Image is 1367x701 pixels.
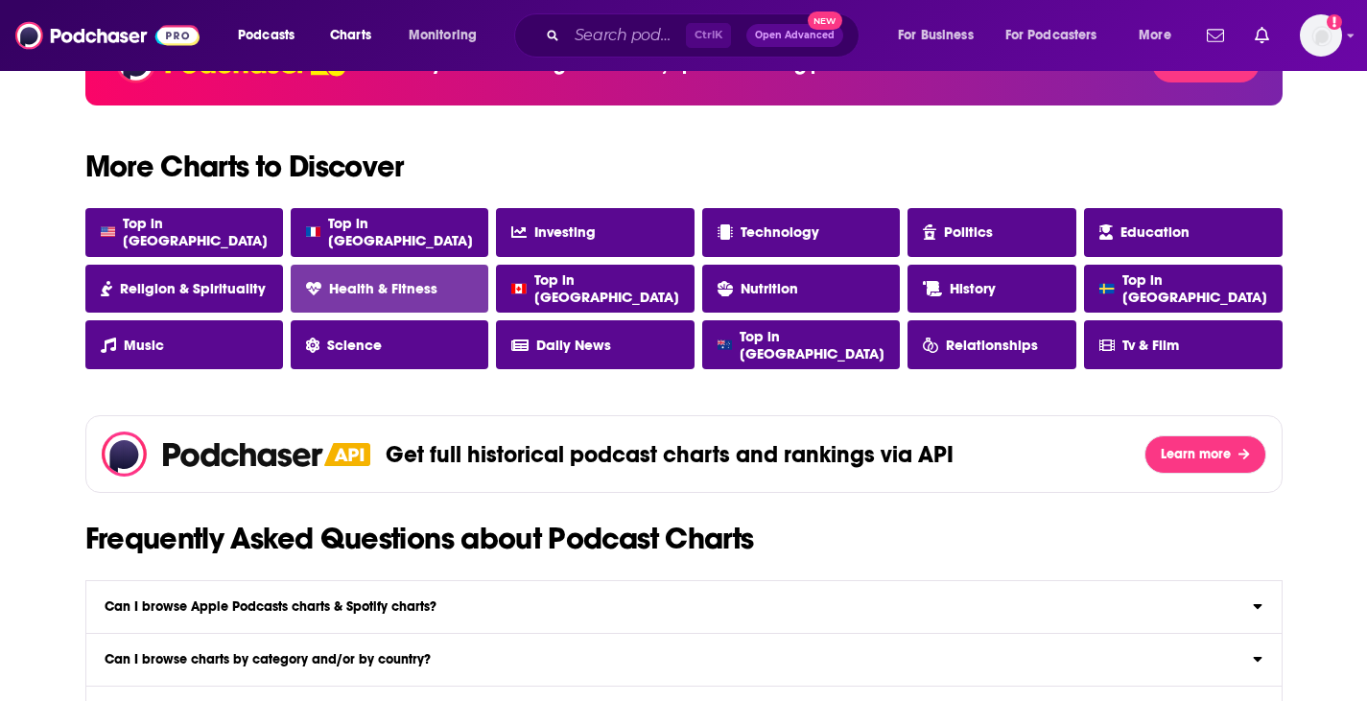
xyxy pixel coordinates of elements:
div: Search podcasts, credits, & more... [532,13,878,58]
a: Charts [318,20,383,51]
span: Nutrition [741,280,798,297]
a: Health & Fitness [291,265,488,314]
span: Investing [534,223,596,241]
img: User Profile [1300,14,1342,57]
button: Learn more [1144,435,1265,474]
a: Daily News [496,320,694,369]
a: History [907,265,1076,314]
a: Music [85,320,283,369]
span: Podcasts [238,22,295,49]
span: Education [1120,223,1190,241]
h3: Can I browse charts by category and/or by country? [105,653,431,666]
span: Daily News [536,337,611,354]
input: Search podcasts, credits, & more... [567,20,686,51]
button: open menu [1125,20,1195,51]
span: New [808,12,842,30]
span: Technology [741,223,819,241]
a: Relationships [907,320,1076,369]
a: Technology [702,208,900,257]
span: Ctrl K [686,23,731,48]
span: Relationships [946,337,1038,354]
span: Politics [944,223,993,241]
h3: Can I browse Apple Podcasts charts & Spotify charts? [105,600,436,614]
a: Politics [907,208,1076,257]
button: open menu [395,20,502,51]
a: Top in [GEOGRAPHIC_DATA] [291,208,488,257]
span: Charts [330,22,371,49]
a: Nutrition [702,265,900,314]
span: Science [327,337,382,354]
a: Top in [GEOGRAPHIC_DATA] [85,208,283,257]
a: Top in [GEOGRAPHIC_DATA] [496,265,694,314]
img: Podchaser API banner [324,443,370,466]
a: Show notifications dropdown [1199,19,1232,52]
span: Religion & Spirituality [120,280,266,297]
span: Learn more [1161,446,1231,462]
span: More [1139,22,1171,49]
span: Tv & Film [1122,337,1179,354]
a: Religion & Spirituality [85,265,283,314]
a: Top in [GEOGRAPHIC_DATA] [702,320,900,369]
span: Top in [GEOGRAPHIC_DATA] [1122,271,1267,306]
span: Top in [GEOGRAPHIC_DATA] [123,215,268,249]
span: Top in [GEOGRAPHIC_DATA] [740,328,884,362]
span: Music [124,337,164,354]
button: open menu [884,20,998,51]
span: Open Advanced [755,31,835,40]
img: Podchaser - Follow, Share and Rate Podcasts [15,17,200,54]
a: Education [1084,208,1282,257]
button: Open AdvancedNew [746,24,843,47]
h2: More Charts to Discover [70,152,1298,182]
svg: Add a profile image [1327,14,1342,30]
h2: Frequently Asked Questions about Podcast Charts [70,524,1298,554]
button: Show profile menu [1300,14,1342,57]
span: Monitoring [409,22,477,49]
a: Top in [GEOGRAPHIC_DATA] [1084,265,1282,314]
span: For Business [898,22,974,49]
a: Tv & Film [1084,320,1282,369]
span: Logged in as gabrielle.gantz [1300,14,1342,57]
span: Top in [GEOGRAPHIC_DATA] [328,215,473,249]
img: Podchaser - Follow, Share and Rate Podcasts [102,432,325,477]
span: Health & Fitness [329,280,437,297]
span: Top in [GEOGRAPHIC_DATA] [534,271,679,306]
a: Show notifications dropdown [1247,19,1277,52]
a: Investing [496,208,694,257]
button: open menu [224,20,319,51]
span: For Podcasters [1005,22,1097,49]
a: Science [291,320,488,369]
button: open menu [993,20,1125,51]
p: Get full historical podcast charts and rankings via API [386,440,954,469]
span: History [950,280,996,297]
